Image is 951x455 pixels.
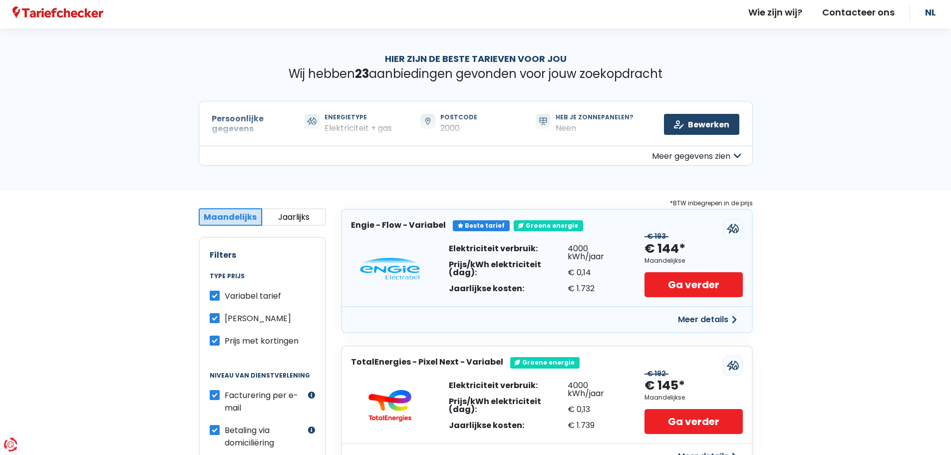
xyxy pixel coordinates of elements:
span: Variabel tarief [225,290,281,302]
span: [PERSON_NAME] [225,313,291,324]
div: Jaarlijkse kosten: [449,285,568,293]
div: € 1.732 [568,285,625,293]
img: Engie [360,258,420,280]
label: Betaling via domiciliëring [225,424,306,449]
div: € 144* [644,241,685,257]
button: Meer gegevens zien [199,146,753,166]
div: € 145* [644,378,685,394]
div: Maandelijkse [644,394,685,401]
div: Elektriciteit verbruik: [449,382,568,390]
legend: Niveau van dienstverlening [210,372,315,389]
div: Jaarlijkse kosten: [449,422,568,430]
div: Beste tarief [453,220,510,231]
button: Jaarlijks [262,208,326,226]
h3: TotalEnergies - Pixel Next - Variabel [351,357,503,367]
div: Groene energie [510,357,580,368]
div: € 192 [644,370,668,378]
button: Maandelijks [199,208,263,226]
div: € 0,14 [568,269,625,277]
a: Tariefchecker [12,6,103,19]
legend: Type prijs [210,273,315,290]
label: Facturering per e-mail [225,389,306,414]
span: Prijs met kortingen [225,335,299,347]
div: 4000 kWh/jaar [568,245,625,261]
div: € 0,13 [568,406,625,414]
a: Bewerken [664,114,739,135]
a: Ga verder [644,409,742,434]
img: TotalEnergies [360,390,420,422]
h2: Filters [210,250,315,260]
p: Wij hebben aanbiedingen gevonden voor jouw zoekopdracht [199,67,753,81]
div: 4000 kWh/jaar [568,382,625,398]
div: *BTW inbegrepen in de prijs [341,198,753,209]
h1: Hier zijn de beste tarieven voor jou [199,53,753,64]
div: € 193 [644,232,668,241]
span: 23 [355,65,369,82]
div: Prijs/kWh elektriciteit (dag): [449,261,568,277]
div: Groene energie [514,220,583,231]
div: Elektriciteit verbruik: [449,245,568,253]
a: Ga verder [644,272,742,297]
div: Maandelijkse [644,257,685,264]
img: Tariefchecker logo [12,6,103,19]
button: Meer details [672,311,743,329]
h3: Engie - Flow - Variabel [351,220,446,230]
div: Prijs/kWh elektriciteit (dag): [449,398,568,414]
div: € 1.739 [568,422,625,430]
